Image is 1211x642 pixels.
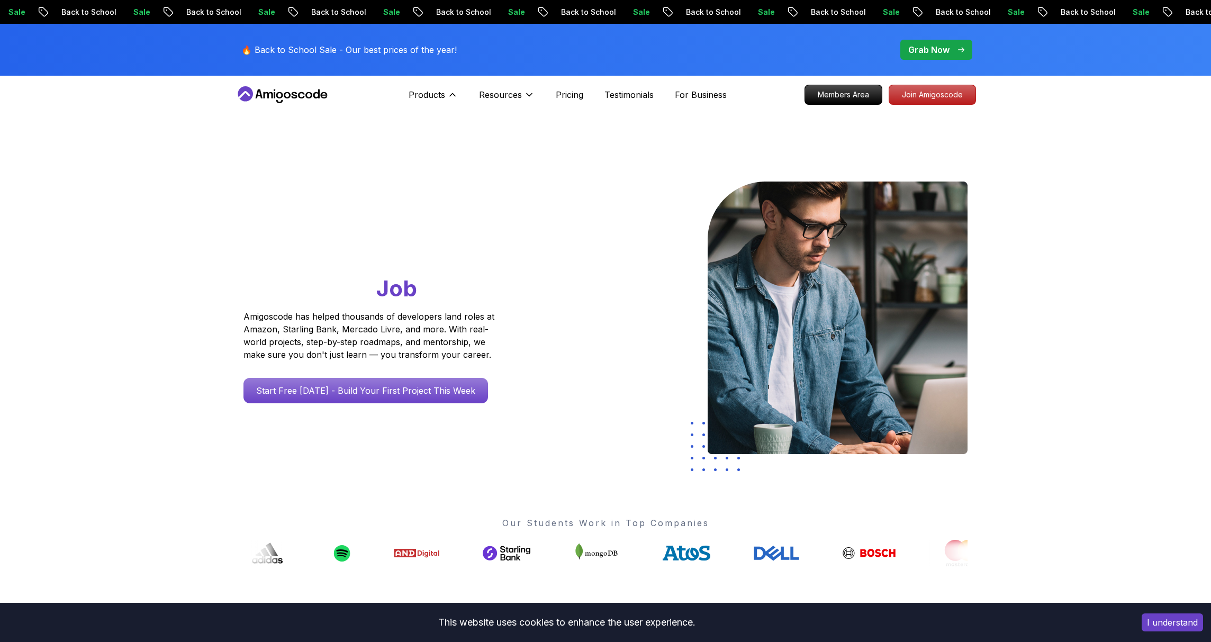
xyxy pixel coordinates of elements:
span: Job [376,275,417,302]
a: Start Free [DATE] - Build Your First Project This Week [243,378,488,403]
p: Back to School [404,7,476,17]
img: hero [708,182,968,454]
a: Members Area [805,85,882,105]
p: Amigoscode has helped thousands of developers land roles at Amazon, Starling Bank, Mercado Livre,... [243,310,498,361]
a: Pricing [556,88,583,101]
a: For Business [675,88,727,101]
p: Sale [726,7,760,17]
p: Back to School [30,7,102,17]
p: Sale [476,7,510,17]
a: Join Amigoscode [889,85,976,105]
h1: Go From Learning to Hired: Master Java, Spring Boot & Cloud Skills That Get You the [243,182,535,304]
p: 🔥 Back to School Sale - Our best prices of the year! [241,43,457,56]
p: Back to School [1029,7,1101,17]
p: Resources [479,88,522,101]
p: Sale [851,7,885,17]
p: Join Amigoscode [889,85,975,104]
button: Accept cookies [1142,613,1203,631]
p: Sale [227,7,260,17]
p: Sale [102,7,135,17]
p: Sale [1101,7,1135,17]
p: Products [409,88,445,101]
p: Sale [351,7,385,17]
p: Back to School [779,7,851,17]
p: Sale [601,7,635,17]
p: Back to School [155,7,227,17]
p: Back to School [529,7,601,17]
p: Our Students Work in Top Companies [243,517,968,529]
p: Grab Now [908,43,950,56]
a: Testimonials [604,88,654,101]
p: Back to School [904,7,976,17]
p: Sale [976,7,1010,17]
p: Members Area [805,85,882,104]
p: Back to School [654,7,726,17]
p: Back to School [279,7,351,17]
button: Products [409,88,458,110]
button: Resources [479,88,535,110]
div: This website uses cookies to enhance the user experience. [8,611,1126,634]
